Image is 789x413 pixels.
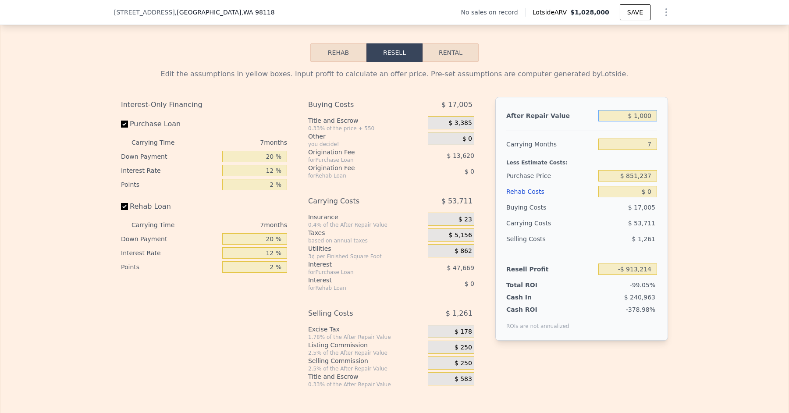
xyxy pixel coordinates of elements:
label: Purchase Loan [121,116,219,132]
div: Carrying Months [506,136,595,152]
div: Selling Costs [308,306,406,321]
div: based on annual taxes [308,237,424,244]
div: Interest Rate [121,164,219,178]
span: $ 240,963 [624,294,655,301]
div: Resell Profit [506,261,595,277]
div: Buying Costs [506,199,595,215]
div: 7 months [192,218,287,232]
div: ROIs are not annualized [506,314,569,330]
div: 2.5% of the After Repair Value [308,365,424,372]
div: 0.4% of the After Repair Value [308,221,424,228]
div: for Purchase Loan [308,269,406,276]
span: $ 47,669 [447,264,474,271]
div: you decide! [308,141,424,148]
div: Excise Tax [308,325,424,334]
div: Title and Escrow [308,116,424,125]
div: Cash In [506,293,561,302]
div: Interest Rate [121,246,219,260]
span: $ 0 [465,280,474,287]
span: -378.98% [626,306,655,313]
div: 0.33% of the After Repair Value [308,381,424,388]
span: $1,028,000 [570,9,609,16]
div: Interest-Only Financing [121,97,287,113]
div: Rehab Costs [506,184,595,199]
div: Carrying Costs [308,193,406,209]
div: Interest [308,276,406,285]
div: Interest [308,260,406,269]
span: $ 1,261 [632,235,655,242]
div: Down Payment [121,232,219,246]
div: Title and Escrow [308,372,424,381]
div: Carrying Costs [506,215,561,231]
span: $ 250 [455,360,472,367]
div: Taxes [308,228,424,237]
span: $ 178 [455,328,472,336]
div: Points [121,260,219,274]
button: Resell [366,43,423,62]
div: Total ROI [506,281,561,289]
div: Points [121,178,219,192]
span: , [GEOGRAPHIC_DATA] [175,8,275,17]
div: 7 months [192,135,287,150]
span: Lotside ARV [533,8,570,17]
span: $ 53,711 [628,220,655,227]
span: $ 583 [455,375,472,383]
div: Cash ROI [506,305,569,314]
button: Rental [423,43,479,62]
span: $ 5,156 [448,231,472,239]
div: Down Payment [121,150,219,164]
div: for Purchase Loan [308,157,406,164]
span: $ 13,620 [447,152,474,159]
div: Origination Fee [308,164,406,172]
div: Less Estimate Costs: [506,152,657,168]
span: $ 250 [455,344,472,352]
label: Rehab Loan [121,199,219,214]
input: Purchase Loan [121,121,128,128]
div: No sales on record [461,8,525,17]
div: Utilities [308,244,424,253]
span: -99.05% [630,281,655,288]
div: Buying Costs [308,97,406,113]
div: Insurance [308,213,424,221]
div: Origination Fee [308,148,406,157]
span: $ 3,385 [448,119,472,127]
div: Purchase Price [506,168,595,184]
span: $ 17,005 [441,97,473,113]
span: $ 0 [465,168,474,175]
span: $ 23 [458,216,472,224]
button: Rehab [310,43,366,62]
div: Other [308,132,424,141]
div: 0.33% of the price + 550 [308,125,424,132]
div: 2.5% of the After Repair Value [308,349,424,356]
div: Listing Commission [308,341,424,349]
button: Show Options [657,4,675,21]
div: Carrying Time [131,218,188,232]
span: $ 1,261 [446,306,473,321]
div: Edit the assumptions in yellow boxes. Input profit to calculate an offer price. Pre-set assumptio... [121,69,668,79]
span: , WA 98118 [241,9,274,16]
span: [STREET_ADDRESS] [114,8,175,17]
div: 3¢ per Finished Square Foot [308,253,424,260]
span: $ 862 [455,247,472,255]
span: $ 0 [462,135,472,143]
div: for Rehab Loan [308,285,406,292]
div: for Rehab Loan [308,172,406,179]
div: 1.78% of the After Repair Value [308,334,424,341]
div: Selling Commission [308,356,424,365]
span: $ 17,005 [628,204,655,211]
div: Selling Costs [506,231,595,247]
button: SAVE [620,4,650,20]
div: Carrying Time [131,135,188,150]
span: $ 53,711 [441,193,473,209]
div: After Repair Value [506,108,595,124]
input: Rehab Loan [121,203,128,210]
